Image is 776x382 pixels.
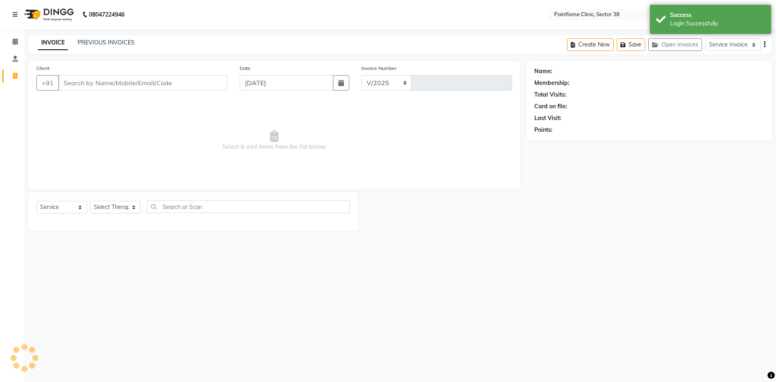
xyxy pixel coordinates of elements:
a: INVOICE [38,36,68,50]
a: PREVIOUS INVOICES [78,39,135,46]
div: Card on file: [534,102,567,111]
b: 08047224946 [89,3,124,26]
button: Create New [567,38,614,51]
div: Login Successfully. [670,19,765,28]
input: Search by Name/Mobile/Email/Code [58,75,228,91]
button: Open Invoices [648,38,702,51]
label: Date [240,65,251,72]
div: Last Visit: [534,114,561,122]
div: Success [670,11,765,19]
label: Invoice Number [361,65,396,72]
button: Save [617,38,645,51]
input: Search or Scan [147,200,350,213]
div: Membership: [534,79,569,87]
label: Client [36,65,49,72]
div: Points: [534,126,552,134]
span: Select & add items from the list below [36,100,512,181]
div: Name: [534,67,552,76]
button: +91 [36,75,59,91]
div: Total Visits: [534,91,566,99]
img: logo [21,3,76,26]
